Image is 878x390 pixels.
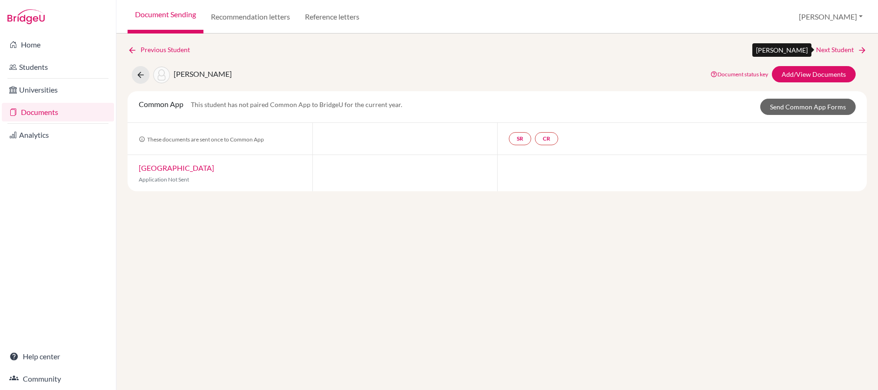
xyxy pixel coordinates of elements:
a: CR [535,132,558,145]
a: [GEOGRAPHIC_DATA] [139,163,214,172]
a: Community [2,370,114,388]
span: Common App [139,100,183,108]
img: Bridge-U [7,9,45,24]
span: This student has not paired Common App to BridgeU for the current year. [191,101,402,108]
a: Previous Student [128,45,197,55]
span: These documents are sent once to Common App [139,136,264,143]
a: Students [2,58,114,76]
div: [PERSON_NAME] [752,43,811,57]
a: Send Common App Forms [760,99,856,115]
a: Document status key [710,71,768,78]
span: [PERSON_NAME] [174,69,232,78]
a: Next Student [816,45,867,55]
a: Home [2,35,114,54]
a: SR [509,132,531,145]
button: [PERSON_NAME] [795,8,867,26]
a: Add/View Documents [772,66,856,82]
a: Universities [2,81,114,99]
a: Documents [2,103,114,121]
span: Application Not Sent [139,176,189,183]
a: Analytics [2,126,114,144]
a: Help center [2,347,114,366]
